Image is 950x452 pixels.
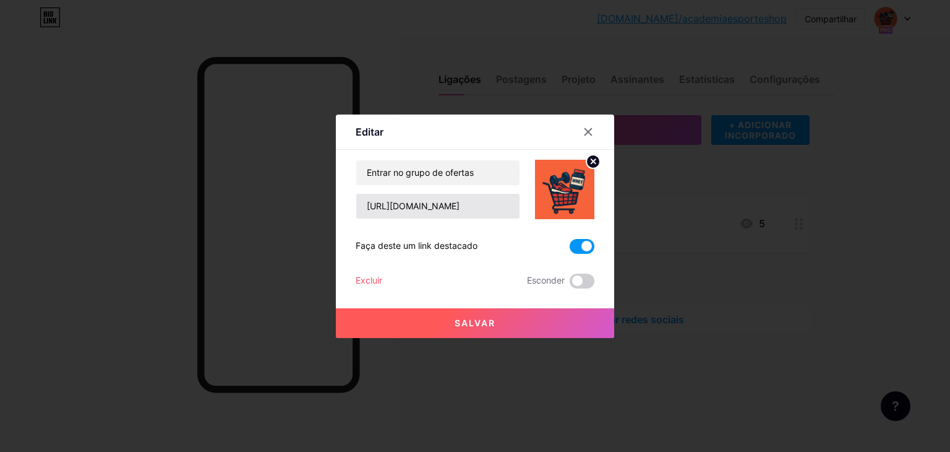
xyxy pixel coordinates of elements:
[356,126,383,138] font: Editar
[356,275,382,285] font: Excluir
[336,308,614,338] button: Salvar
[356,160,520,185] input: Título
[527,275,565,285] font: Esconder
[535,160,594,219] img: link_miniatura
[455,318,495,328] font: Salvar
[356,194,520,219] input: URL
[356,240,477,251] font: Faça deste um link destacado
